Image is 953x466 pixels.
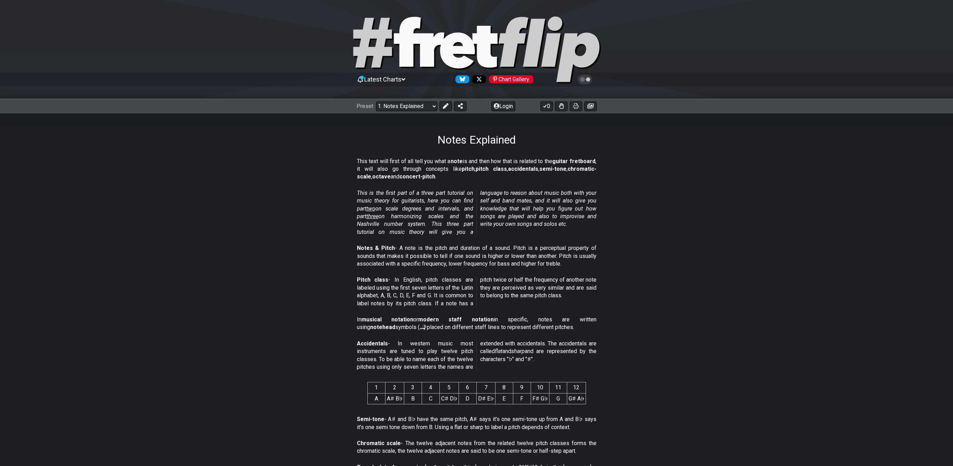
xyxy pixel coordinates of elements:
th: 3 [404,382,422,393]
h1: Notes Explained [437,133,516,146]
strong: Semi-tone [357,416,384,422]
td: G [549,393,567,404]
th: 5 [439,382,459,393]
button: Edit Preset [439,101,452,111]
strong: Notes & Pitch [357,245,395,251]
td: E [495,393,513,404]
th: 12 [567,382,586,393]
button: 0 [540,101,553,111]
td: B [404,393,422,404]
strong: accidentals [508,166,538,172]
strong: Pitch class [357,276,389,283]
p: This text will first of all tell you what a is and then how that is related to the , it will also... [357,158,596,181]
strong: semi-tone [539,166,567,172]
strong: notehead [370,324,395,330]
th: 8 [495,382,513,393]
td: G♯ A♭ [567,393,586,404]
em: This is the first part of a three part tutorial on music theory for guitarists, here you can find... [357,190,596,235]
strong: musical notation [361,316,413,323]
span: three [366,213,378,220]
em: flat [495,348,502,354]
em: sharp [511,348,525,354]
th: 1 [367,382,385,393]
span: Toggle light / dark theme [581,76,589,83]
span: Latest Charts [364,76,401,83]
th: 2 [385,382,404,393]
strong: guitar fretboard [552,158,595,165]
th: 11 [549,382,567,393]
strong: pitch [462,166,475,172]
button: Print [570,101,582,111]
strong: pitch class [476,166,507,172]
a: #fretflip at Pinterest [486,75,533,83]
p: In or in specific, notes are written using symbols (𝅝 𝅗𝅥 𝅘𝅥 𝅘𝅥𝅮) placed on different staff lines to r... [357,316,596,331]
button: Login [491,101,515,111]
td: D [459,393,476,404]
p: - In western music most instruments are tuned to play twelve pitch classes. To be able to name ea... [357,340,596,371]
a: Follow #fretflip at X [469,75,486,83]
p: - In English, pitch classes are labeled using the first seven letters of the Latin alphabet, A, B... [357,276,596,307]
td: F [513,393,531,404]
a: Follow #fretflip at Bluesky [453,75,469,83]
strong: concert-pitch [399,173,435,180]
th: 9 [513,382,531,393]
td: D♯ E♭ [476,393,495,404]
span: Preset [357,103,373,109]
th: 4 [422,382,439,393]
strong: modern staff notation [418,316,494,323]
td: C [422,393,439,404]
p: - The twelve adjacent notes from the related twelve pitch classes forms the chromatic scale, the ... [357,440,596,455]
td: F♯ G♭ [531,393,549,404]
p: - A♯ and B♭ have the same pitch, A♯ says it's one semi-tone up from A and B♭ says it's one semi t... [357,415,596,431]
span: two [366,205,375,212]
div: Chart Gallery [489,75,533,83]
strong: note [451,158,463,165]
button: Create image [584,101,597,111]
strong: Chromatic scale [357,440,401,446]
th: 10 [531,382,549,393]
th: 6 [459,382,476,393]
strong: octave [372,173,391,180]
td: C♯ D♭ [439,393,459,404]
button: Share Preset [454,101,467,111]
button: Toggle Dexterity for all fretkits [555,101,568,111]
select: Preset [376,101,437,111]
td: A♯ B♭ [385,393,404,404]
th: 7 [476,382,495,393]
strong: Accidentals [357,340,388,347]
p: - A note is the pitch and duration of a sound. Pitch is a perceptual property of sounds that make... [357,244,596,268]
td: A [367,393,385,404]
